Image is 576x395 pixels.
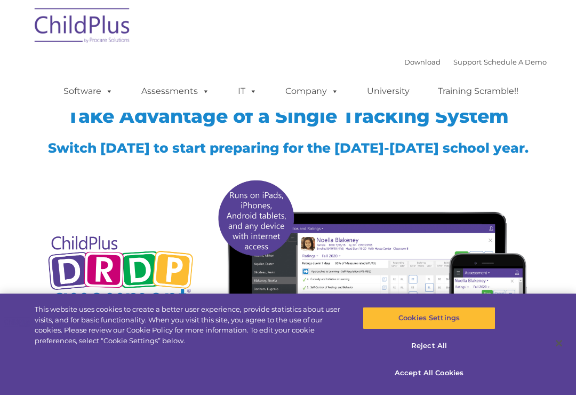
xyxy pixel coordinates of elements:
[53,81,124,102] a: Software
[453,58,482,66] a: Support
[131,81,220,102] a: Assessments
[547,331,571,355] button: Close
[363,307,495,329] button: Cookies Settings
[35,304,346,346] div: This website uses cookies to create a better user experience, provide statistics about user visit...
[427,81,529,102] a: Training Scramble!!
[404,58,547,66] font: |
[45,227,196,319] img: Copyright - DRDP Logo
[484,58,547,66] a: Schedule A Demo
[275,81,349,102] a: Company
[404,58,441,66] a: Download
[48,140,529,156] span: Switch [DATE] to start preparing for the [DATE]-[DATE] school year.
[29,1,136,54] img: ChildPlus by Procare Solutions
[67,105,509,128] span: Take Advantage of a Single Tracking System
[363,335,495,357] button: Reject All
[363,362,495,384] button: Accept All Cookies
[227,81,268,102] a: IT
[356,81,420,102] a: University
